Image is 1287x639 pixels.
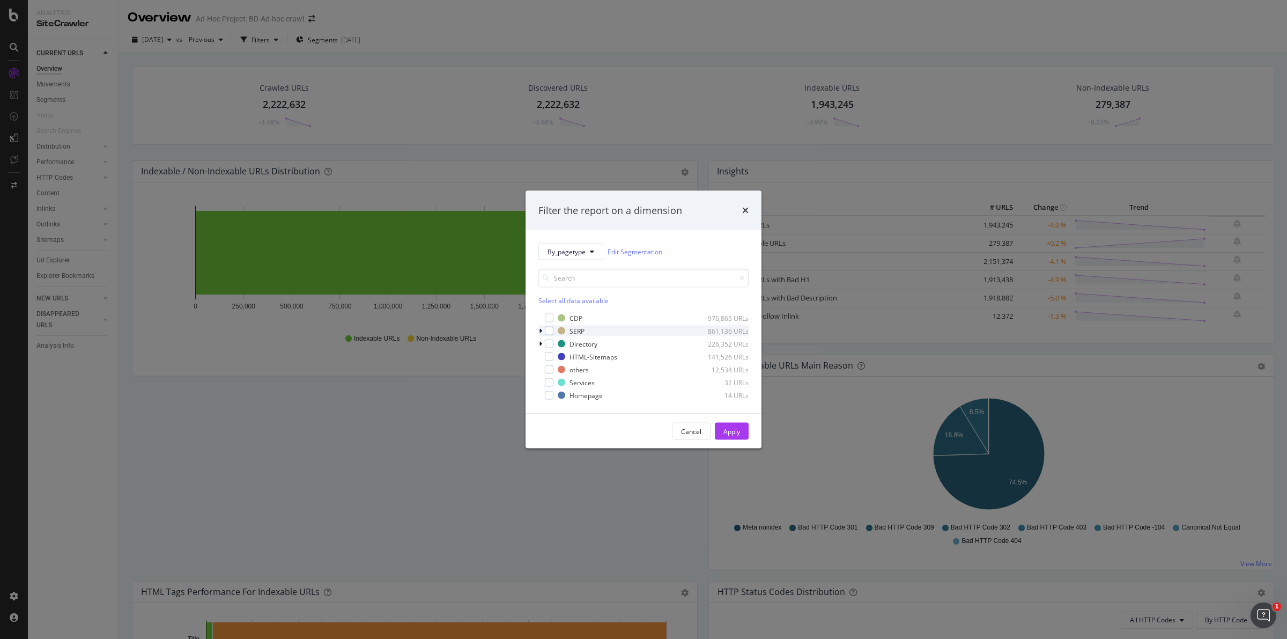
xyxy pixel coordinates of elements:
[696,378,749,387] div: 32 URLs
[608,246,662,257] a: Edit Segmentation
[681,427,701,436] div: Cancel
[548,247,586,256] span: By_pagetype
[526,190,761,449] div: modal
[569,326,585,335] div: SERP
[538,296,749,305] div: Select all data available
[569,313,582,322] div: CDP
[696,365,749,374] div: 12,534 URLs
[696,339,749,348] div: 226,352 URLs
[696,391,749,400] div: 14 URLs
[538,203,682,217] div: Filter the report on a dimension
[569,339,597,348] div: Directory
[696,352,749,361] div: 141,526 URLs
[538,243,603,260] button: By_pagetype
[1273,603,1281,611] span: 1
[696,326,749,335] div: 861,136 URLs
[742,203,749,217] div: times
[715,423,749,440] button: Apply
[672,423,711,440] button: Cancel
[569,352,617,361] div: HTML-Sitemaps
[569,391,603,400] div: Homepage
[723,427,740,436] div: Apply
[696,313,749,322] div: 976,865 URLs
[569,365,589,374] div: others
[1251,603,1276,628] iframe: Intercom live chat
[569,378,595,387] div: Services
[538,269,749,288] input: Search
